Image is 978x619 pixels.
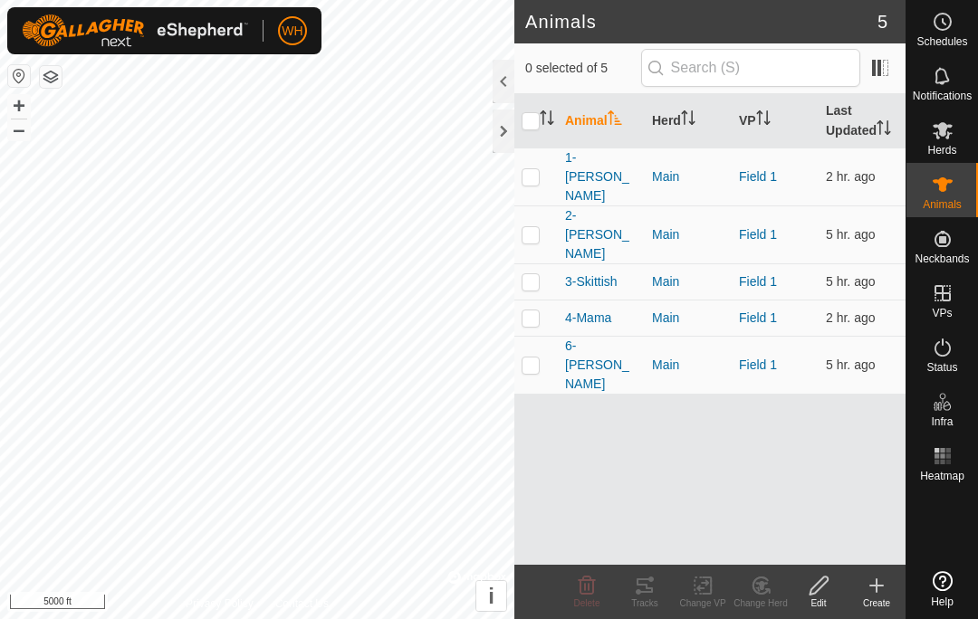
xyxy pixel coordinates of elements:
[926,362,957,373] span: Status
[915,253,969,264] span: Neckbands
[931,596,954,607] span: Help
[681,113,695,128] p-sorticon: Activate to sort
[826,227,876,242] span: Oct 6, 2025 at 1:51 PM
[565,309,611,328] span: 4-Mama
[565,148,638,205] span: 1-[PERSON_NAME]
[22,14,248,47] img: Gallagher Logo
[732,596,790,610] div: Change Herd
[574,598,600,608] span: Delete
[488,584,494,608] span: i
[826,310,876,325] span: Oct 6, 2025 at 4:31 PM
[565,206,638,263] span: 2-[PERSON_NAME]
[8,119,30,140] button: –
[756,113,771,128] p-sorticon: Activate to sort
[525,59,641,78] span: 0 selected of 5
[739,310,777,325] a: Field 1
[275,595,329,612] a: Contact Us
[916,36,967,47] span: Schedules
[920,471,964,481] span: Heatmap
[826,169,876,184] span: Oct 6, 2025 at 4:41 PM
[826,357,876,372] span: Oct 6, 2025 at 1:51 PM
[40,66,62,88] button: Map Layers
[877,123,891,138] p-sorticon: Activate to sort
[739,274,777,289] a: Field 1
[739,169,777,184] a: Field 1
[645,94,732,148] th: Herd
[565,337,638,394] span: 6-[PERSON_NAME]
[652,225,724,244] div: Main
[565,272,618,291] span: 3-Skittish
[739,227,777,242] a: Field 1
[848,596,906,610] div: Create
[641,49,860,87] input: Search (S)
[652,309,724,328] div: Main
[540,113,554,128] p-sorticon: Activate to sort
[8,95,30,117] button: +
[927,145,956,156] span: Herds
[652,272,724,291] div: Main
[674,596,732,610] div: Change VP
[819,94,906,148] th: Last Updated
[616,596,674,610] div: Tracks
[739,357,777,372] a: Field 1
[732,94,819,148] th: VP
[906,564,978,614] a: Help
[790,596,848,610] div: Edit
[282,22,302,41] span: WH
[877,8,887,35] span: 5
[525,11,877,33] h2: Animals
[8,65,30,87] button: Reset Map
[186,595,254,612] a: Privacy Policy
[923,199,962,210] span: Animals
[476,581,506,611] button: i
[652,167,724,186] div: Main
[608,113,622,128] p-sorticon: Activate to sort
[932,308,952,319] span: VPs
[826,274,876,289] span: Oct 6, 2025 at 1:51 PM
[931,416,953,427] span: Infra
[558,94,645,148] th: Animal
[913,90,972,101] span: Notifications
[652,356,724,375] div: Main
